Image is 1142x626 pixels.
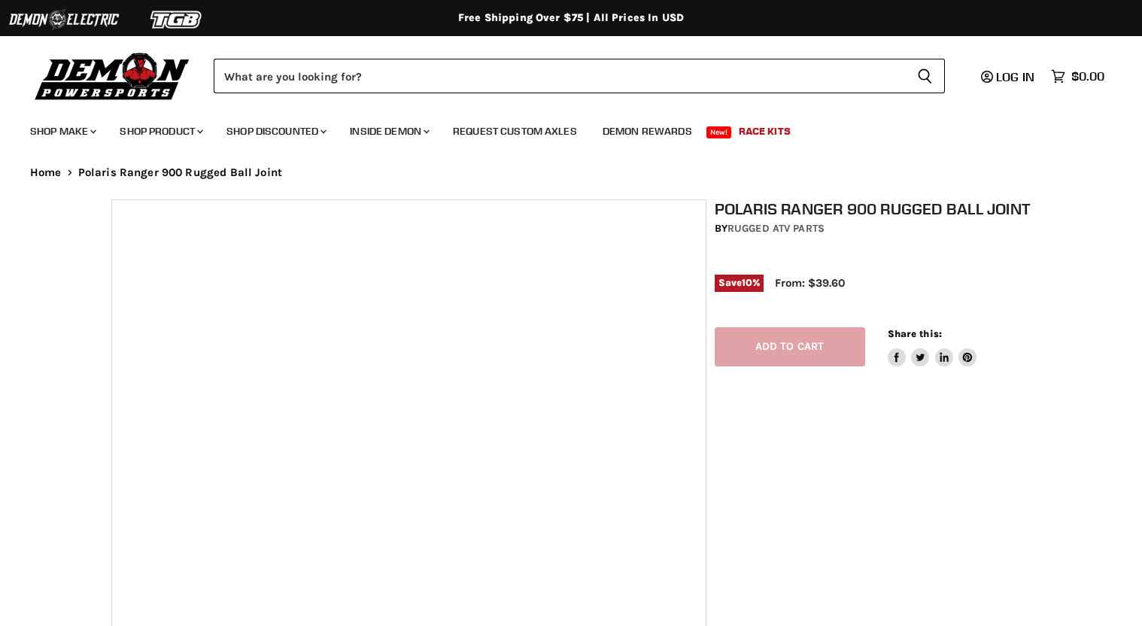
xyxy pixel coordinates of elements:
[108,116,212,147] a: Shop Product
[8,5,120,34] img: Demon Electric Logo 2
[974,70,1043,84] a: Log in
[715,275,764,291] span: Save %
[78,166,282,179] span: Polaris Ranger 900 Rugged Ball Joint
[442,116,588,147] a: Request Custom Axles
[215,116,336,147] a: Shop Discounted
[214,59,905,93] input: Search
[19,116,105,147] a: Shop Make
[339,116,439,147] a: Inside Demon
[888,327,977,367] aside: Share this:
[214,59,945,93] form: Product
[120,5,233,34] img: TGB Logo 2
[905,59,945,93] button: Search
[706,126,732,138] span: New!
[591,116,703,147] a: Demon Rewards
[1071,69,1104,84] span: $0.00
[727,222,825,235] a: Rugged ATV Parts
[727,116,802,147] a: Race Kits
[742,277,752,288] span: 10
[775,276,845,290] span: From: $39.60
[996,69,1034,84] span: Log in
[1043,65,1112,87] a: $0.00
[715,220,1039,237] div: by
[30,49,195,102] img: Demon Powersports
[715,199,1039,218] h1: Polaris Ranger 900 Rugged Ball Joint
[888,328,942,339] span: Share this:
[30,166,62,179] a: Home
[19,110,1101,147] ul: Main menu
